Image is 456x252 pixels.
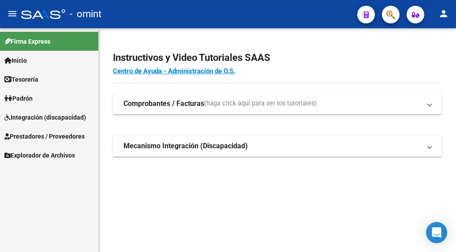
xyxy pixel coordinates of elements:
span: Firma Express [4,37,50,46]
span: (haga click aquí para ver los tutoriales) [204,99,317,109]
span: Tesorería [4,75,38,84]
span: Explorador de Archivos [4,150,75,160]
a: Centro de Ayuda - Administración de O.S. [113,67,235,75]
span: Inicio [4,56,27,65]
h2: Instructivos y Video Tutoriales SAAS [113,49,442,66]
span: Prestadores / Proveedores [4,132,85,141]
mat-icon: person [438,8,449,19]
strong: Mecanismo Integración (Discapacidad) [123,141,248,151]
span: Integración (discapacidad) [4,113,86,122]
div: Open Intercom Messenger [426,222,447,243]
mat-expansion-panel-header: Mecanismo Integración (Discapacidad) [113,135,442,157]
strong: Comprobantes / Facturas [123,99,204,109]
span: Padrón [4,94,33,103]
mat-icon: menu [7,8,18,19]
span: - omint [70,4,101,24]
mat-expansion-panel-header: Comprobantes / Facturas(haga click aquí para ver los tutoriales) [113,93,442,114]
